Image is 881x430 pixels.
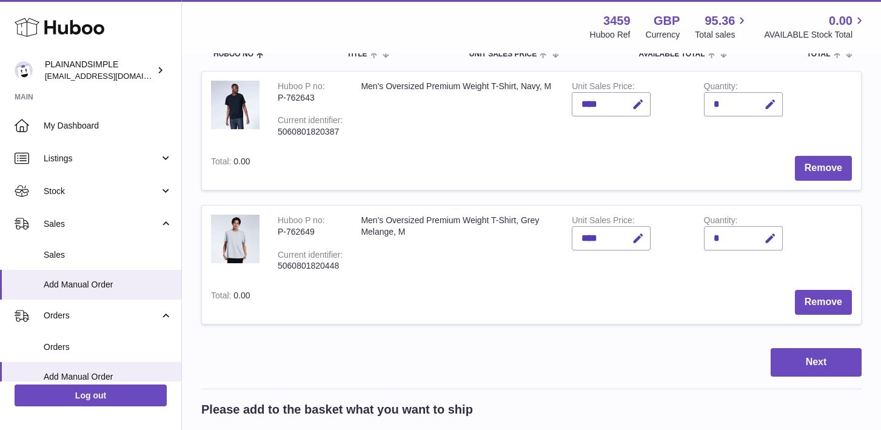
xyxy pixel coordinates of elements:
[603,13,631,29] strong: 3459
[45,59,154,82] div: PLAINANDSIMPLE
[45,71,178,81] span: [EMAIL_ADDRESS][DOMAIN_NAME]
[278,215,325,228] div: Huboo P no
[44,341,172,353] span: Orders
[44,310,159,321] span: Orders
[44,186,159,197] span: Stock
[352,72,563,147] td: Men's Oversized Premium Weight T-Shirt, Navy, M
[764,13,866,41] a: 0.00 AVAILABLE Stock Total
[213,50,253,58] span: Huboo no
[233,291,250,300] span: 0.00
[654,13,680,29] strong: GBP
[15,385,167,406] a: Log out
[795,156,852,181] button: Remove
[44,249,172,261] span: Sales
[201,401,473,418] h2: Please add to the basket what you want to ship
[233,156,250,166] span: 0.00
[278,92,343,104] div: P-762643
[278,126,343,138] div: 5060801820387
[278,250,343,263] div: Current identifier
[829,13,853,29] span: 0.00
[278,115,343,128] div: Current identifier
[278,81,325,94] div: Huboo P no
[704,215,738,228] label: Quantity
[646,29,680,41] div: Currency
[347,50,367,58] span: Title
[795,290,852,315] button: Remove
[352,206,563,281] td: Men's Oversized Premium Weight T-Shirt, Grey Melange, M
[44,279,172,291] span: Add Manual Order
[695,13,749,41] a: 95.36 Total sales
[15,61,33,79] img: duco@plainandsimple.com
[695,29,749,41] span: Total sales
[211,291,233,303] label: Total
[211,81,260,129] img: Men's Oversized Premium Weight T-Shirt, Navy, M
[44,218,159,230] span: Sales
[469,50,537,58] span: Unit Sales Price
[764,29,866,41] span: AVAILABLE Stock Total
[638,50,705,58] span: AVAILABLE Total
[704,81,738,94] label: Quantity
[44,153,159,164] span: Listings
[278,226,343,238] div: P-762649
[44,120,172,132] span: My Dashboard
[771,348,862,377] button: Next
[705,13,735,29] span: 95.36
[572,81,634,94] label: Unit Sales Price
[211,215,260,263] img: Men's Oversized Premium Weight T-Shirt, Grey Melange, M
[807,50,831,58] span: Total
[572,215,634,228] label: Unit Sales Price
[211,156,233,169] label: Total
[590,29,631,41] div: Huboo Ref
[278,260,343,272] div: 5060801820448
[44,371,172,383] span: Add Manual Order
